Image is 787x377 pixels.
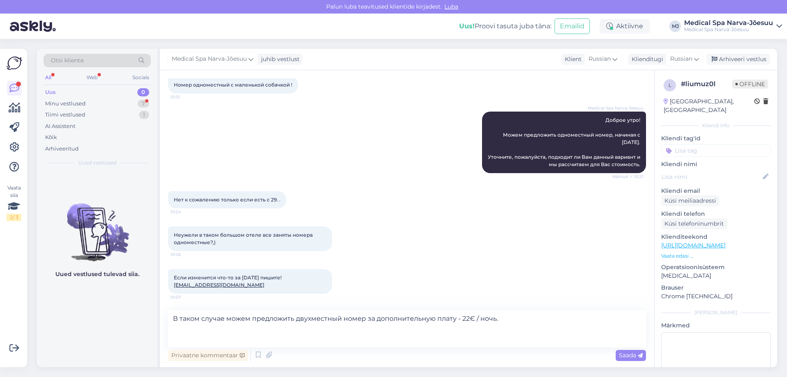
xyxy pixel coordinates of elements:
div: [PERSON_NAME] [661,309,771,316]
span: Medical Spa Narva-Jõesuu [172,55,247,64]
div: Küsi meiliaadressi [661,195,719,206]
p: Operatsioonisüsteem [661,263,771,272]
div: Klienditugi [628,55,663,64]
div: Minu vestlused [45,100,86,108]
p: Kliendi telefon [661,210,771,218]
span: Uued vestlused [78,159,116,167]
textarea: В таком случае можем предложить двухместный номер за дополнительную плату - 22€ / ночь. [168,310,646,347]
input: Lisa nimi [662,172,761,181]
b: Uus! [459,22,475,30]
span: Nähtud ✓ 10:21 [612,174,644,180]
button: Emailid [555,18,590,34]
img: Askly Logo [7,55,22,71]
span: l [669,82,671,88]
span: 10:24 [171,209,201,215]
div: Aktiivne [600,19,650,34]
div: Arhiveeri vestlus [707,54,770,65]
div: All [43,72,53,83]
span: Offline [732,80,768,89]
span: Номер одноместный с маленькой собачкой ! [174,82,292,88]
div: Uus [45,88,56,96]
div: MJ [669,21,681,32]
div: 7 [138,100,149,108]
span: Otsi kliente [51,56,84,65]
div: Medical Spa Narva-Jõesuu [684,26,773,33]
div: Küsi telefoninumbrit [661,218,727,229]
div: Privaatne kommentaar [168,350,248,361]
div: 1 [139,111,149,119]
div: juhib vestlust [258,55,300,64]
div: Kõik [45,133,57,142]
p: Märkmed [661,321,771,330]
p: Vaata edasi ... [661,252,771,260]
p: Brauser [661,283,771,292]
div: AI Assistent [45,122,75,130]
div: Web [85,72,99,83]
p: Chrome [TECHNICAL_ID] [661,292,771,301]
div: # liumuz0l [681,79,732,89]
span: 10:15 [171,94,201,100]
div: Klient [562,55,582,64]
div: Medical Spa Narva-Jõesuu [684,20,773,26]
span: Saada [619,352,643,359]
span: Если изменится что-то за [DATE] пишите! [174,274,282,288]
div: Tiimi vestlused [45,111,85,119]
a: Medical Spa Narva-JõesuuMedical Spa Narva-Jõesuu [684,20,782,33]
span: Russian [589,55,611,64]
img: No chats [37,189,157,263]
div: Proovi tasuta juba täna: [459,21,551,31]
div: Socials [131,72,151,83]
span: Russian [670,55,692,64]
div: [GEOGRAPHIC_DATA], [GEOGRAPHIC_DATA] [664,97,754,114]
p: Uued vestlused tulevad siia. [55,270,139,279]
span: Luba [442,3,461,10]
span: Medical Spa Narva-Jõesuu [588,105,644,111]
div: Arhiveeritud [45,145,79,153]
p: Kliendi nimi [661,160,771,169]
div: 0 [137,88,149,96]
p: Kliendi tag'id [661,134,771,143]
span: Неужели в таком большом отеле все заняты номера одноместные?,) [174,232,314,245]
div: 2 / 3 [7,214,21,221]
p: Kliendi email [661,187,771,195]
span: 10:26 [171,251,201,258]
div: Kliendi info [661,122,771,129]
span: Нет к сожалению только если есть с 29. . [174,196,280,203]
span: 10:27 [171,294,201,300]
a: [URL][DOMAIN_NAME] [661,242,726,249]
div: Vaata siia [7,184,21,221]
input: Lisa tag [661,144,771,157]
p: Klienditeekond [661,233,771,241]
a: [EMAIL_ADDRESS][DOMAIN_NAME] [174,282,264,288]
p: [MEDICAL_DATA] [661,272,771,280]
